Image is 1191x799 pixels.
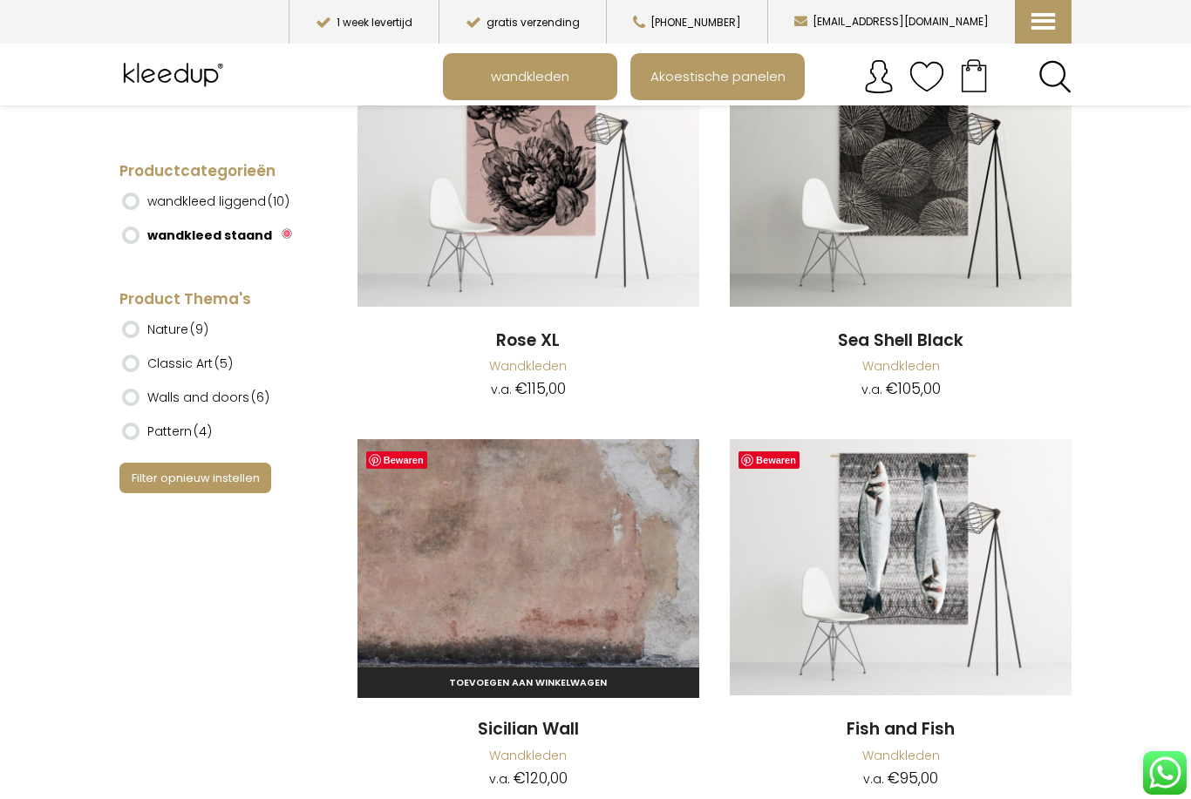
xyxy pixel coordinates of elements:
span: € [514,768,526,789]
a: Fish And Fish [730,439,1072,698]
span: € [888,768,900,789]
a: Bewaren [366,451,427,469]
span: v.a. [491,381,512,398]
a: Sea Shell Black [730,50,1072,308]
span: (9) [190,321,208,338]
a: Bewaren [738,451,800,469]
a: Toevoegen aan winkelwagen: “Sicilian Wall“ [357,667,699,698]
span: (6) [251,389,269,406]
a: wandkleden [445,55,616,98]
a: Wandkleden [862,747,940,764]
label: Nature [147,315,208,344]
button: Filter opnieuw instellen [119,463,272,493]
a: Wandkleden [862,357,940,375]
img: verlanglijstje.svg [909,59,944,94]
a: Sicilian Wall [357,439,699,698]
img: Rose XL [357,50,699,306]
a: Akoestische panelen [632,55,803,98]
span: v.a. [863,770,884,788]
h4: Product Thema's [119,289,310,310]
label: Walls and doors [147,383,269,412]
img: Sea Shell Black [730,50,1072,306]
span: (4) [194,423,212,440]
span: (5) [214,355,233,372]
img: account.svg [861,59,896,94]
a: Wandkleden [489,357,567,375]
label: Pattern [147,416,212,446]
label: Classic Art [147,349,233,378]
bdi: 95,00 [888,768,938,789]
span: wandkleden [481,60,579,93]
img: Fish And Fish [730,439,1072,695]
h4: Productcategorieën [119,161,310,182]
span: v.a. [489,770,510,788]
a: Rose XL [357,50,699,308]
span: € [886,378,898,399]
a: Fish and Fish [730,718,1072,741]
a: Sicilian Wall [357,718,699,741]
span: € [515,378,527,399]
img: Kleedup [119,53,232,97]
bdi: 115,00 [515,378,566,399]
a: Search [1038,60,1072,93]
span: (10) [268,193,289,210]
span: Akoestische panelen [641,60,795,93]
bdi: 120,00 [514,768,568,789]
img: Verwijderen [282,228,292,239]
a: Rose XL [357,329,699,353]
a: Wandkleden [489,747,567,764]
a: Your cart [944,53,1004,97]
label: wandkleed staand [147,220,272,250]
bdi: 105,00 [886,378,941,399]
a: Sea Shell Black [730,329,1072,353]
nav: Main menu [443,53,1085,100]
label: wandkleed liggend [147,186,289,216]
span: v.a. [861,381,882,398]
